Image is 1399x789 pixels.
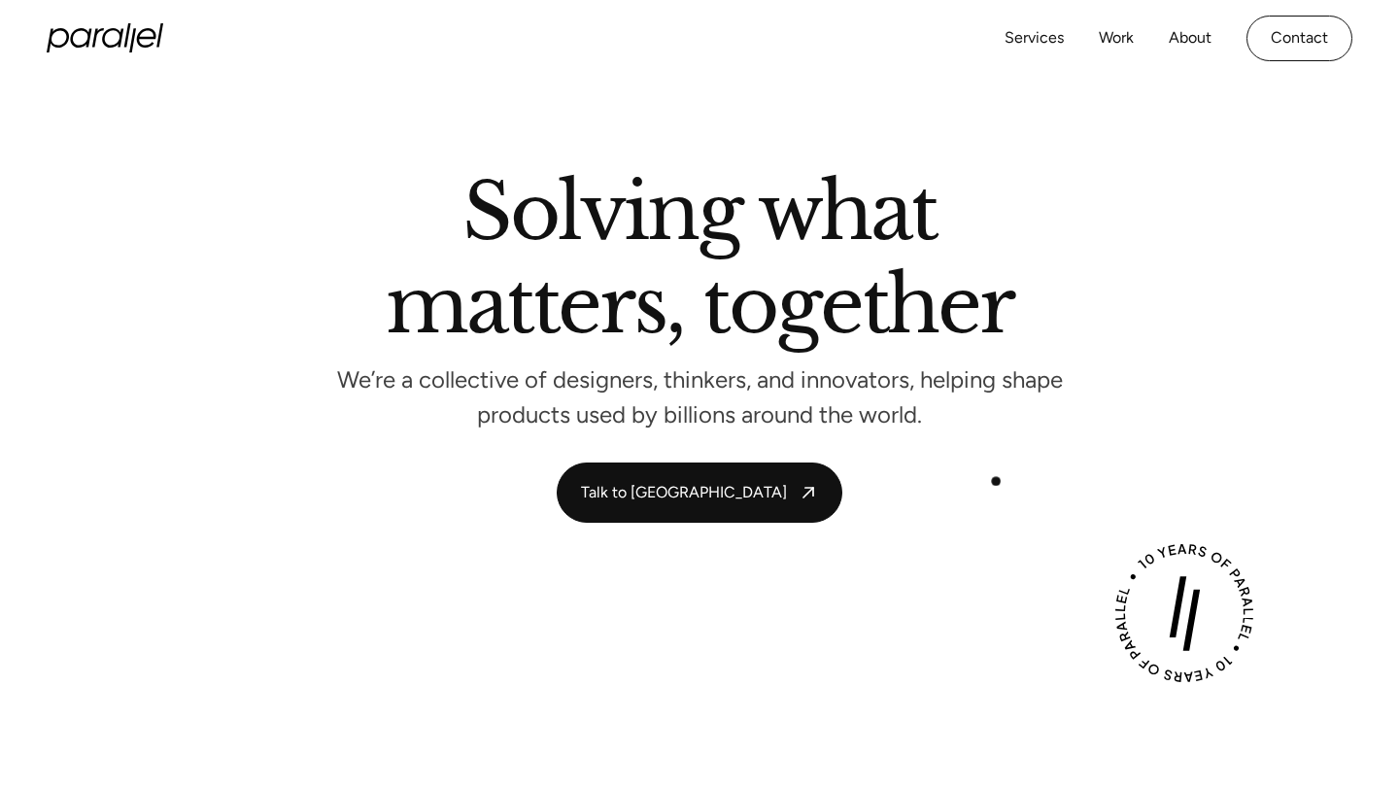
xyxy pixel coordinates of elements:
[1099,24,1134,52] a: Work
[386,174,1013,352] h2: Solving what matters, together
[1246,16,1352,61] a: Contact
[47,23,163,52] a: home
[1005,24,1064,52] a: Services
[1169,24,1211,52] a: About
[335,372,1064,424] p: We’re a collective of designers, thinkers, and innovators, helping shape products used by billion...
